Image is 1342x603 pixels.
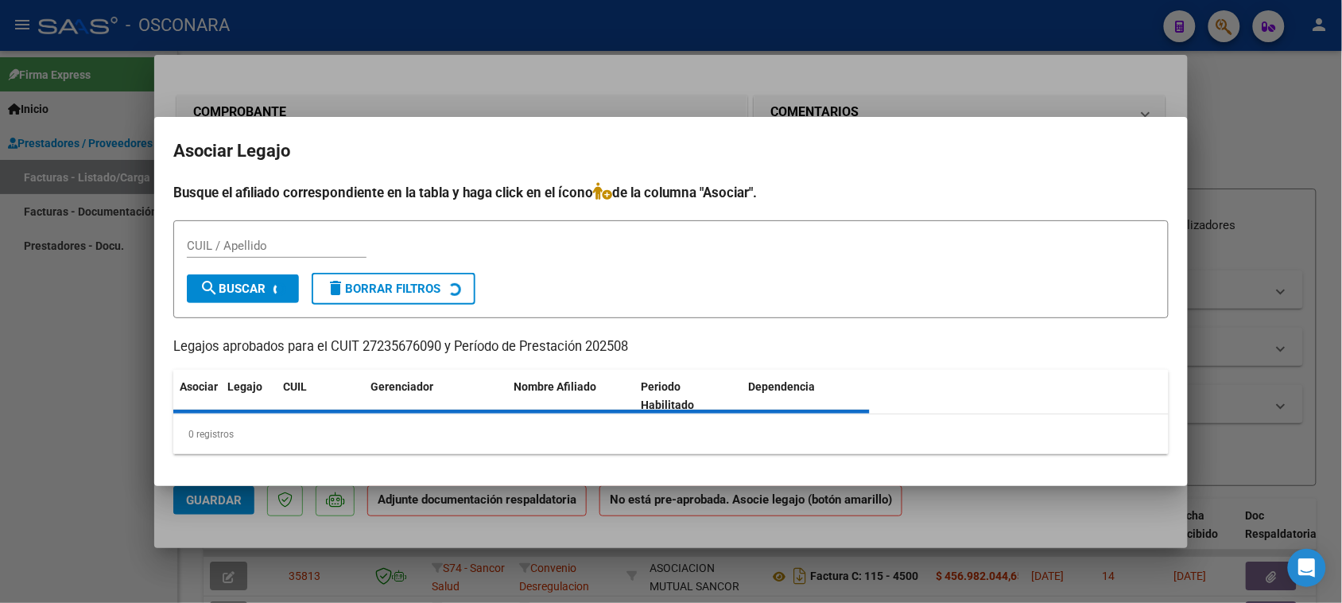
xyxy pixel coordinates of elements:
span: Nombre Afiliado [514,380,596,393]
span: Gerenciador [370,380,433,393]
datatable-header-cell: Nombre Afiliado [507,370,635,422]
span: CUIL [283,380,307,393]
span: Periodo Habilitado [642,380,695,411]
button: Buscar [187,274,299,303]
datatable-header-cell: Gerenciador [364,370,507,422]
datatable-header-cell: CUIL [277,370,364,422]
span: Asociar [180,380,218,393]
mat-icon: search [200,278,219,298]
h4: Busque el afiliado correspondiente en la tabla y haga click en el ícono de la columna "Asociar". [173,182,1169,203]
span: Legajo [227,380,262,393]
p: Legajos aprobados para el CUIT 27235676090 y Período de Prestación 202508 [173,337,1169,357]
datatable-header-cell: Dependencia [743,370,871,422]
h2: Asociar Legajo [173,136,1169,166]
div: Open Intercom Messenger [1288,549,1326,587]
button: Borrar Filtros [312,273,475,305]
mat-icon: delete [326,278,345,298]
datatable-header-cell: Legajo [221,370,277,422]
span: Buscar [200,282,266,296]
datatable-header-cell: Asociar [173,370,221,422]
span: Dependencia [749,380,816,393]
datatable-header-cell: Periodo Habilitado [635,370,743,422]
div: 0 registros [173,414,1169,454]
span: Borrar Filtros [326,282,440,296]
